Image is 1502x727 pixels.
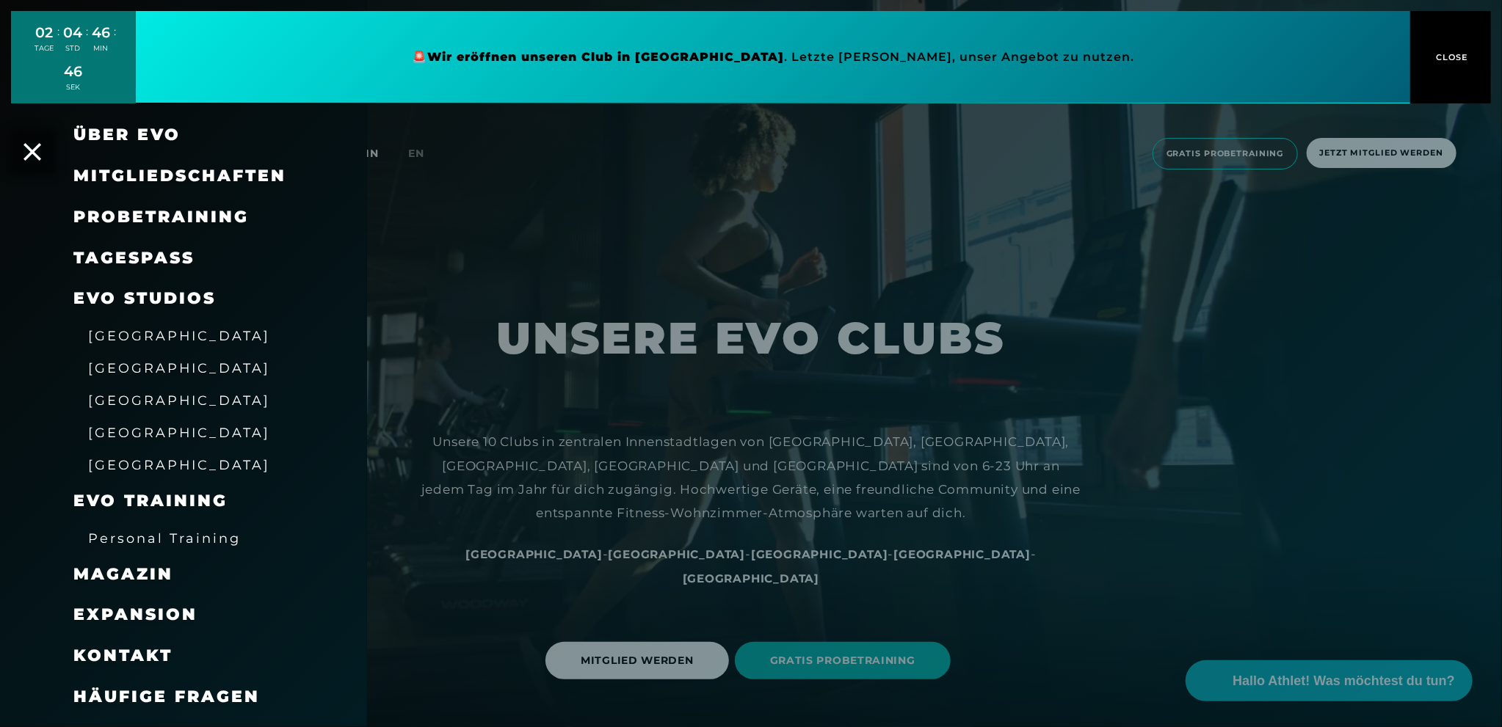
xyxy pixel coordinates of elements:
span: CLOSE [1433,51,1469,64]
div: TAGE [35,43,54,54]
div: 46 [65,61,83,82]
div: 02 [35,22,54,43]
button: CLOSE [1410,11,1491,103]
a: Mitgliedschaften [73,166,286,186]
div: : [114,23,116,62]
div: : [57,23,59,62]
div: : [86,23,88,62]
span: Über EVO [73,125,181,145]
div: SEK [65,82,83,92]
div: 04 [63,22,82,43]
div: 46 [92,22,110,43]
div: STD [63,43,82,54]
div: MIN [92,43,110,54]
